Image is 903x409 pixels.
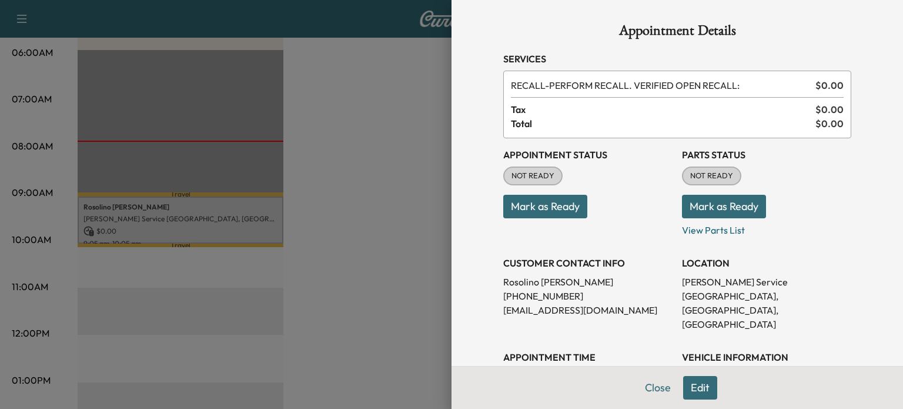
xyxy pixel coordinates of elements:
h3: VEHICLE INFORMATION [682,350,851,364]
h3: CUSTOMER CONTACT INFO [503,256,673,270]
h3: Services [503,52,851,66]
p: [PERSON_NAME] Service [GEOGRAPHIC_DATA], [GEOGRAPHIC_DATA], [GEOGRAPHIC_DATA] [682,275,851,331]
h3: Appointment Status [503,148,673,162]
p: Rosolino [PERSON_NAME] [503,275,673,289]
h3: LOCATION [682,256,851,270]
span: $ 0.00 [815,117,844,131]
span: NOT READY [504,170,561,182]
button: Close [637,376,678,400]
span: NOT READY [683,170,740,182]
p: View Parts List [682,218,851,237]
button: Mark as Ready [682,195,766,218]
h1: Appointment Details [503,24,851,42]
span: $ 0.00 [815,102,844,117]
span: Total [511,117,815,131]
span: $ 0.00 [815,78,844,92]
p: [PHONE_NUMBER] [503,289,673,303]
p: [EMAIL_ADDRESS][DOMAIN_NAME] [503,303,673,317]
button: Mark as Ready [503,195,587,218]
h3: Parts Status [682,148,851,162]
span: PERFORM RECALL. VERIFIED OPEN RECALL: [511,78,811,92]
button: Edit [683,376,717,400]
span: Tax [511,102,815,117]
h3: APPOINTMENT TIME [503,350,673,364]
